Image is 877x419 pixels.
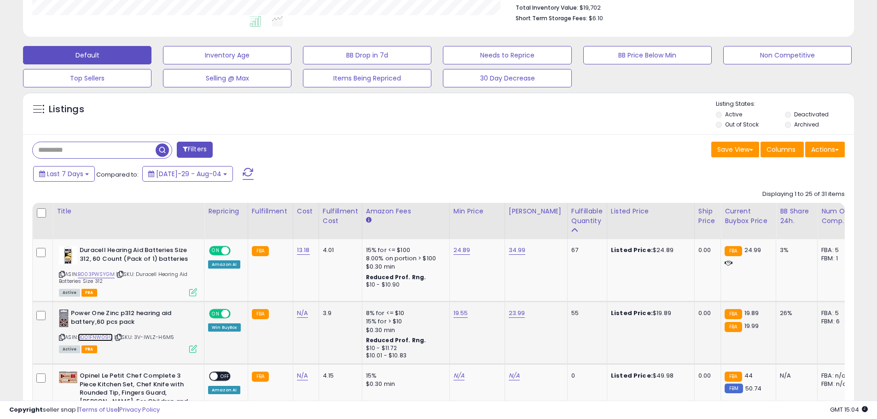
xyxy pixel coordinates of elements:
[59,372,77,383] img: 41eOQPW12JL._SL40_.jpg
[366,317,442,326] div: 15% for > $10
[9,405,43,414] strong: Copyright
[23,69,151,87] button: Top Sellers
[725,372,742,382] small: FBA
[611,309,653,317] b: Listed Price:
[366,207,446,216] div: Amazon Fees
[366,246,442,254] div: 15% for <= $100
[571,309,600,317] div: 55
[78,333,113,341] a: B001FNW09U
[698,372,714,380] div: 0.00
[453,246,470,255] a: 24.89
[453,371,465,380] a: N/A
[509,207,563,216] div: [PERSON_NAME]
[725,246,742,256] small: FBA
[80,246,192,265] b: Duracell Hearing Aid Batteries Size 312, 60 Count (Pack of 1) batteries
[303,69,431,87] button: Items Being Repriced
[767,145,796,154] span: Columns
[509,246,526,255] a: 34.99
[208,386,240,394] div: Amazon AI
[794,110,829,118] label: Deactivated
[711,142,759,157] button: Save View
[780,309,810,317] div: 26%
[583,46,712,64] button: BB Price Below Min
[9,406,160,414] div: seller snap | |
[163,46,291,64] button: Inventory Age
[297,207,315,216] div: Cost
[297,246,310,255] a: 13.18
[571,207,603,226] div: Fulfillable Quantity
[821,380,852,388] div: FBM: n/a
[780,246,810,254] div: 3%
[725,309,742,319] small: FBA
[821,246,852,254] div: FBA: 5
[208,207,244,216] div: Repricing
[443,46,571,64] button: Needs to Reprice
[611,371,653,380] b: Listed Price:
[229,247,244,255] span: OFF
[366,254,442,263] div: 8.00% on portion > $100
[59,270,188,284] span: | SKU: Duracell Hearing Aid Batteries Size 312
[453,309,468,318] a: 19.55
[366,273,426,281] b: Reduced Prof. Rng.
[33,166,95,182] button: Last 7 Days
[794,121,819,128] label: Archived
[208,323,241,332] div: Win BuyBox
[59,246,197,295] div: ASIN:
[57,207,200,216] div: Title
[830,405,868,414] span: 2025-08-12 15:04 GMT
[366,372,442,380] div: 15%
[761,142,804,157] button: Columns
[59,345,80,353] span: All listings currently available for purchase on Amazon
[698,246,714,254] div: 0.00
[59,246,77,264] img: 41+1tPrU8rL._SL40_.jpg
[725,121,759,128] label: Out of Stock
[79,405,118,414] a: Terms of Use
[821,317,852,326] div: FBM: 6
[81,345,97,353] span: FBA
[59,309,69,327] img: 41dRBkUBujL._SL40_.jpg
[71,309,183,328] b: Power One Zinc p312 hearing aid battery,60 pcs pack
[366,344,442,352] div: $10 - $11.72
[252,246,269,256] small: FBA
[96,170,139,179] span: Compared to:
[821,207,855,226] div: Num of Comp.
[725,384,743,393] small: FBM
[725,110,742,118] label: Active
[78,270,115,278] a: B003PWSYGM
[142,166,233,182] button: [DATE]-29 - Aug-04
[297,371,308,380] a: N/A
[49,103,84,116] h5: Listings
[716,100,854,109] p: Listing States:
[744,246,761,254] span: 24.99
[443,69,571,87] button: 30 Day Decrease
[821,309,852,317] div: FBA: 5
[366,352,442,360] div: $10.01 - $10.83
[59,309,197,352] div: ASIN:
[589,14,603,23] span: $6.10
[762,190,845,199] div: Displaying 1 to 25 of 31 items
[611,309,687,317] div: $19.89
[571,372,600,380] div: 0
[210,310,221,318] span: ON
[805,142,845,157] button: Actions
[453,207,501,216] div: Min Price
[119,405,160,414] a: Privacy Policy
[323,207,358,226] div: Fulfillment Cost
[323,246,355,254] div: 4.01
[509,371,520,380] a: N/A
[744,371,753,380] span: 44
[366,263,442,271] div: $0.30 min
[163,69,291,87] button: Selling @ Max
[156,169,221,178] span: [DATE]-29 - Aug-04
[208,260,240,269] div: Amazon AI
[23,46,151,64] button: Default
[516,1,838,12] li: $19,702
[366,326,442,334] div: $0.30 min
[366,216,372,224] small: Amazon Fees.
[177,142,213,158] button: Filters
[366,281,442,289] div: $10 - $10.90
[821,372,852,380] div: FBA: n/a
[229,310,244,318] span: OFF
[611,372,687,380] div: $49.98
[323,309,355,317] div: 3.9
